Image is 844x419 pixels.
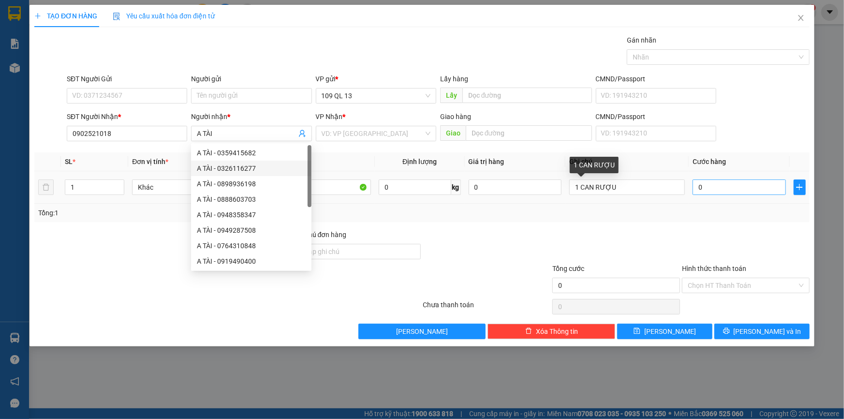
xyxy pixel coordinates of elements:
div: Người nhận [191,111,311,122]
span: environment [56,23,63,31]
span: kg [451,180,461,195]
span: 109 QL 13 [322,89,430,103]
b: [PERSON_NAME] [56,6,137,18]
b: GỬI : 109 QL 13 [4,60,98,76]
button: Close [787,5,814,32]
span: printer [723,328,730,335]
button: deleteXóa Thông tin [488,324,615,339]
input: Dọc đường [462,88,592,103]
span: Giao [440,125,466,141]
span: Định lượng [402,158,437,165]
span: phone [56,35,63,43]
span: Tổng cước [552,265,584,272]
div: SĐT Người Gửi [67,74,187,84]
div: CMND/Passport [596,111,716,122]
input: 0 [469,180,562,195]
div: CMND/Passport [596,74,716,84]
button: [PERSON_NAME] [358,324,486,339]
span: Xóa Thông tin [536,326,578,337]
span: TẠO ĐƠN HÀNG [34,12,97,20]
img: icon [113,13,120,20]
span: delete [525,328,532,335]
button: delete [38,180,54,195]
span: Cước hàng [693,158,726,165]
span: Lấy hàng [440,75,468,83]
span: [PERSON_NAME] [644,326,696,337]
th: Ghi chú [565,152,689,171]
span: VP Nhận [316,113,343,120]
span: Đơn vị tính [132,158,168,165]
span: close [797,14,805,22]
span: SL [65,158,73,165]
img: logo.jpg [4,4,53,53]
span: Yêu cầu xuất hóa đơn điện tử [113,12,215,20]
span: [PERSON_NAME] và In [734,326,801,337]
span: Giá trị hàng [469,158,504,165]
span: user-add [298,130,306,137]
input: VD: Bàn, Ghế [255,180,371,195]
span: [PERSON_NAME] [396,326,448,337]
div: VP gửi [316,74,436,84]
div: SĐT Người Nhận [67,111,187,122]
span: Khác [138,180,242,195]
span: Giao hàng [440,113,471,120]
input: Dọc đường [466,125,592,141]
div: Tổng: 1 [38,208,326,218]
span: save [634,328,640,335]
span: plus [34,13,41,19]
div: Người gửi [191,74,311,84]
button: plus [794,180,806,195]
button: save[PERSON_NAME] [617,324,712,339]
div: 1 CAN RƯỢU [570,157,619,173]
span: Tên hàng [255,158,287,165]
button: printer[PERSON_NAME] và In [714,324,810,339]
input: Ghi Chú [569,180,685,195]
label: Ghi chú đơn hàng [294,231,347,239]
label: Gán nhãn [627,36,656,44]
li: 02523854854 [4,33,184,45]
span: plus [794,183,805,191]
div: Chưa thanh toán [422,299,552,316]
li: 01 [PERSON_NAME] [4,21,184,33]
input: Ghi chú đơn hàng [294,244,421,259]
span: Lấy [440,88,462,103]
label: Hình thức thanh toán [682,265,746,272]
